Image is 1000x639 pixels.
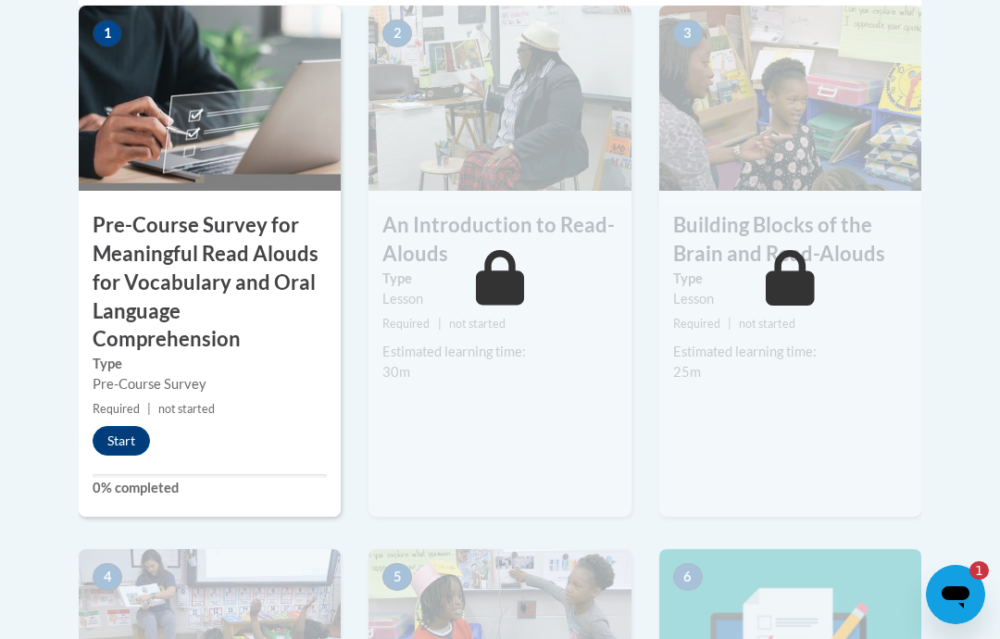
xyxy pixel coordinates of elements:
[93,563,122,591] span: 4
[382,269,617,289] label: Type
[382,563,412,591] span: 5
[382,289,617,309] div: Lesson
[369,211,631,269] h3: An Introduction to Read-Alouds
[79,211,341,354] h3: Pre-Course Survey for Meaningful Read Alouds for Vocabulary and Oral Language Comprehension
[93,402,140,416] span: Required
[369,6,631,191] img: Course Image
[728,317,731,331] span: |
[93,19,122,47] span: 1
[147,402,151,416] span: |
[158,402,215,416] span: not started
[673,342,907,362] div: Estimated learning time:
[93,374,327,395] div: Pre-Course Survey
[382,317,430,331] span: Required
[659,6,921,191] img: Course Image
[449,317,506,331] span: not started
[673,289,907,309] div: Lesson
[952,561,989,580] iframe: Number of unread messages
[382,19,412,47] span: 2
[673,317,720,331] span: Required
[382,342,617,362] div: Estimated learning time:
[382,364,410,380] span: 30m
[673,364,701,380] span: 25m
[739,317,795,331] span: not started
[673,19,703,47] span: 3
[79,6,341,191] img: Course Image
[673,269,907,289] label: Type
[926,565,985,624] iframe: Button to launch messaging window, 1 unread message
[438,317,442,331] span: |
[93,478,327,498] label: 0% completed
[659,211,921,269] h3: Building Blocks of the Brain and Read-Alouds
[673,563,703,591] span: 6
[93,426,150,456] button: Start
[93,354,327,374] label: Type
